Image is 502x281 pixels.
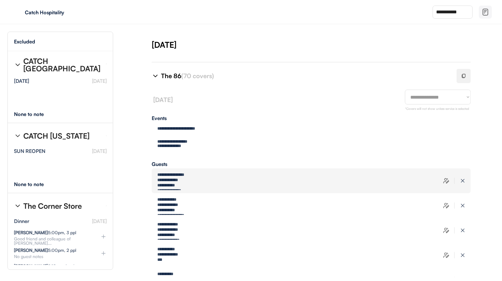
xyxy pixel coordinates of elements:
div: CATCH [GEOGRAPHIC_DATA] [23,57,101,72]
font: *Covers will not show unless service is selected [405,107,469,110]
img: chevron-right%20%281%29.svg [14,61,21,69]
img: chevron-right%20%281%29.svg [14,132,21,140]
strong: [PERSON_NAME] [14,230,48,235]
div: The 86 [161,72,449,80]
font: [DATE] [153,96,173,104]
img: users-edit.svg [443,252,449,258]
img: plus%20%281%29.svg [100,234,107,240]
font: [DATE] [92,218,107,224]
img: users-edit.svg [443,178,449,184]
div: CATCH [US_STATE] [23,132,90,140]
div: Events [152,116,471,121]
strong: [PERSON_NAME] [14,248,48,253]
div: Guests [152,162,471,167]
img: x-close%20%283%29.svg [460,252,466,258]
div: None to note [14,112,55,117]
div: The Corner Store [23,202,82,210]
font: [DATE] [92,78,107,84]
img: plus%20%281%29.svg [100,250,107,256]
div: Excluded [14,39,35,44]
font: (70 covers) [181,72,214,80]
div: [DATE] [152,39,502,50]
img: chevron-right%20%281%29.svg [152,72,159,80]
img: chevron-right%20%281%29.svg [14,202,21,210]
div: No guest notes [14,254,90,259]
strong: [PERSON_NAME] [14,263,48,269]
div: None to note [14,182,55,187]
div: SUN REOPEN [14,149,45,154]
div: Catch Hospitality [25,10,103,15]
img: x-close%20%283%29.svg [460,203,466,209]
div: Dinner [14,219,29,224]
img: users-edit.svg [443,227,449,234]
img: yH5BAEAAAAALAAAAAABAAEAAAIBRAA7 [12,7,22,17]
div: [DATE] [14,78,29,83]
div: Good friend and colleague of [PERSON_NAME]... [14,237,90,245]
img: x-close%20%283%29.svg [460,178,466,184]
font: [DATE] [92,148,107,154]
img: x-close%20%283%29.svg [460,227,466,234]
img: users-edit.svg [443,203,449,209]
div: 5:15pm, 4 ppl [14,264,74,268]
div: 5:00pm, 3 ppl [14,230,76,235]
img: file-02.svg [482,8,489,16]
div: 5:00pm, 2 ppl [14,248,76,252]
